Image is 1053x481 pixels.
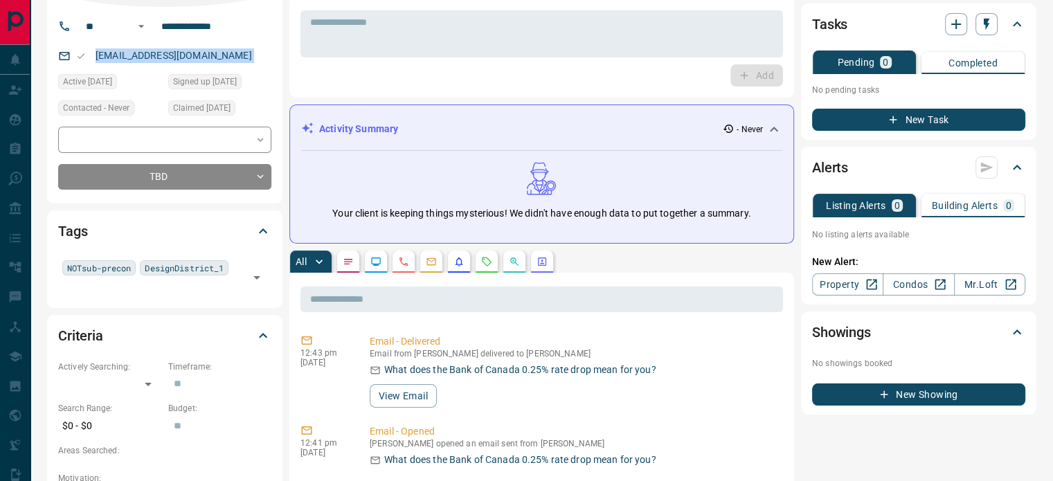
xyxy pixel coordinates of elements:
div: Showings [812,316,1025,349]
p: Email - Delivered [370,334,777,349]
div: Wed Aug 03 2022 [168,74,271,93]
div: Criteria [58,319,271,352]
span: Contacted - Never [63,101,129,115]
p: No showings booked [812,357,1025,370]
span: Signed up [DATE] [173,75,237,89]
p: Pending [837,57,874,67]
p: What does the Bank of Canada 0.25% rate drop mean for you? [384,363,656,377]
a: [EMAIL_ADDRESS][DOMAIN_NAME] [96,50,252,61]
span: Active [DATE] [63,75,112,89]
p: Email - Opened [370,424,777,439]
svg: Opportunities [509,256,520,267]
p: [PERSON_NAME] opened an email sent from [PERSON_NAME] [370,439,777,448]
button: View Email [370,384,437,408]
div: Tags [58,215,271,248]
p: Listing Alerts [826,201,886,210]
div: Wed Aug 03 2022 [58,74,161,93]
h2: Showings [812,321,871,343]
svg: Listing Alerts [453,256,465,267]
p: Completed [948,58,998,68]
svg: Email Valid [76,51,86,61]
span: Claimed [DATE] [173,101,231,115]
h2: Criteria [58,325,103,347]
div: TBD [58,164,271,190]
span: NOTsub-precon [67,261,131,275]
p: $0 - $0 [58,415,161,437]
h2: Alerts [812,156,848,179]
p: Areas Searched: [58,444,271,457]
a: Property [812,273,883,296]
p: 12:43 pm [300,348,349,358]
p: What does the Bank of Canada 0.25% rate drop mean for you? [384,453,656,467]
svg: Agent Actions [537,256,548,267]
p: Building Alerts [932,201,998,210]
p: [DATE] [300,448,349,457]
button: Open [247,268,267,287]
p: Actively Searching: [58,361,161,373]
h2: Tags [58,220,87,242]
a: Condos [883,273,954,296]
p: Search Range: [58,402,161,415]
p: [DATE] [300,358,349,367]
svg: Requests [481,256,492,267]
svg: Lead Browsing Activity [370,256,381,267]
p: - Never [737,123,763,136]
p: 0 [1006,201,1011,210]
svg: Calls [398,256,409,267]
p: New Alert: [812,255,1025,269]
div: Tasks [812,8,1025,41]
p: 12:41 pm [300,438,349,448]
span: DesignDistrict_1 [145,261,224,275]
button: Open [133,18,150,35]
a: Mr.Loft [954,273,1025,296]
p: Timeframe: [168,361,271,373]
p: 0 [883,57,888,67]
h2: Tasks [812,13,847,35]
div: Alerts [812,151,1025,184]
p: Your client is keeping things mysterious! We didn't have enough data to put together a summary. [332,206,750,221]
p: All [296,257,307,266]
svg: Notes [343,256,354,267]
div: Activity Summary- Never [301,116,782,142]
p: 0 [894,201,900,210]
button: New Task [812,109,1025,131]
button: New Showing [812,383,1025,406]
p: Email from [PERSON_NAME] delivered to [PERSON_NAME] [370,349,777,359]
p: Budget: [168,402,271,415]
svg: Emails [426,256,437,267]
div: Wed Aug 03 2022 [168,100,271,120]
p: Activity Summary [319,122,398,136]
p: No listing alerts available [812,228,1025,241]
p: No pending tasks [812,80,1025,100]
